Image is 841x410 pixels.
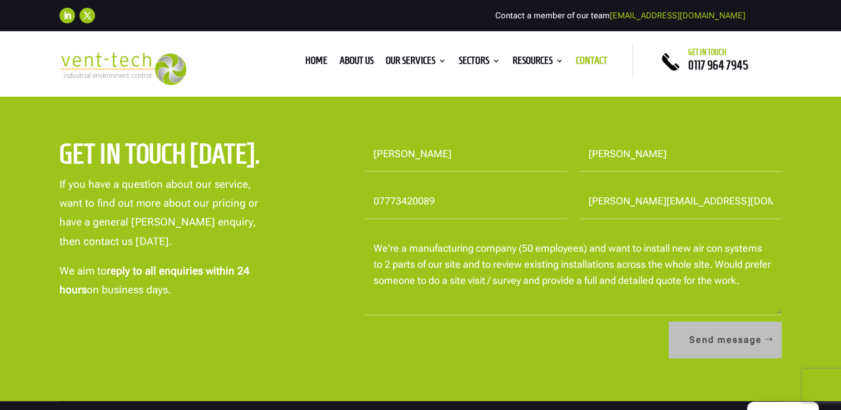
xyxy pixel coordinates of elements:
a: 0117 964 7945 [688,58,748,72]
input: Last Name [580,137,782,172]
span: on business days. [87,283,171,296]
input: Email Address [580,184,782,219]
span: Get in touch [688,48,726,57]
span: If you have a question about our service, want to find out more about our pricing or have a gener... [59,178,258,248]
a: Resources [512,57,564,69]
button: Send message [669,322,782,358]
a: Sectors [459,57,500,69]
a: Our Services [386,57,446,69]
span: We aim to [59,264,107,277]
a: Home [305,57,327,69]
input: First Name [365,137,567,172]
img: 2023-09-27T08_35_16.549ZVENT-TECH---Clear-background [59,52,187,85]
span: Contact a member of our team [495,11,745,21]
a: Contact [576,57,608,69]
input: Your Phone [365,184,567,219]
strong: reply to all enquiries within 24 hours [59,264,250,296]
h2: Get in touch [DATE]. [59,137,291,176]
a: Follow on X [79,8,95,23]
a: Follow on LinkedIn [59,8,75,23]
a: [EMAIL_ADDRESS][DOMAIN_NAME] [610,11,745,21]
a: About us [340,57,374,69]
